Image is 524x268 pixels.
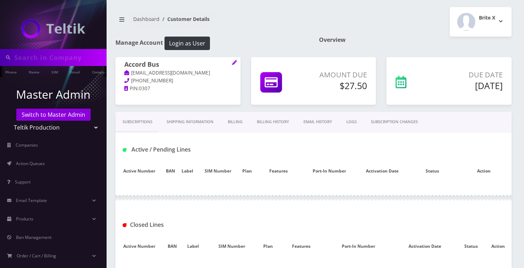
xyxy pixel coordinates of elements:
img: Closed Lines [123,223,126,227]
th: Plan [258,236,277,257]
th: BAN [163,161,178,181]
button: Brite X [450,7,512,37]
a: EMAIL HISTORY [296,112,339,132]
img: Active / Pending Lines [123,148,126,152]
a: Shipping Information [160,112,221,132]
a: Dashboard [133,16,160,22]
span: Order / Cart / Billing [17,253,56,259]
th: Port-In Number [325,236,392,257]
th: Active Number [115,236,163,257]
th: Active Number [115,161,163,181]
a: [EMAIL_ADDRESS][DOMAIN_NAME] [124,70,210,77]
a: Company [88,66,112,77]
h1: Overview [319,37,512,43]
a: Login as User [163,39,210,47]
th: Activation Date [392,236,457,257]
h1: Active / Pending Lines [123,146,243,153]
a: PIN: [124,85,139,92]
p: Due Date [435,70,503,80]
th: Features [277,236,325,257]
a: Subscriptions [115,112,160,132]
a: LOGS [339,112,364,132]
a: Billing History [250,112,296,132]
th: Plan [239,161,255,181]
nav: breadcrumb [115,12,308,32]
a: Name [25,66,43,77]
span: Companies [16,142,38,148]
span: Products [16,216,33,222]
h1: Accord Bus [124,61,232,69]
span: [PHONE_NUMBER] [131,77,173,84]
th: BAN [163,236,182,257]
span: Support [15,179,31,185]
a: Phone [2,66,20,77]
span: Ban Management [16,234,52,240]
a: Billing [221,112,250,132]
th: Label [178,161,197,181]
th: Label [182,236,205,257]
h1: Manage Account [115,37,308,50]
span: 0307 [139,85,150,92]
th: Action [456,161,512,181]
th: Port-In Number [302,161,356,181]
h1: Closed Lines [123,221,243,228]
img: Teltik Production [21,19,85,38]
th: Action [485,236,512,257]
span: Email Template [16,197,47,203]
input: Search in Company [14,51,105,64]
th: Features [255,161,302,181]
a: Email [66,66,83,77]
th: Status [409,161,456,181]
span: Action Queues [16,160,45,166]
a: SIM [48,66,61,77]
p: Amount Due [309,70,367,80]
th: Status [458,236,485,257]
button: Login as User [164,37,210,50]
a: Switch to Master Admin [16,109,91,121]
h5: $27.50 [309,80,367,91]
h5: [DATE] [435,80,503,91]
th: SIM Number [205,236,258,257]
h2: Brite X [479,15,495,21]
li: Customer Details [160,15,210,23]
a: SUBSCRIPTION CHANGES [364,112,425,132]
th: Activation Date [356,161,409,181]
th: SIM Number [197,161,240,181]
